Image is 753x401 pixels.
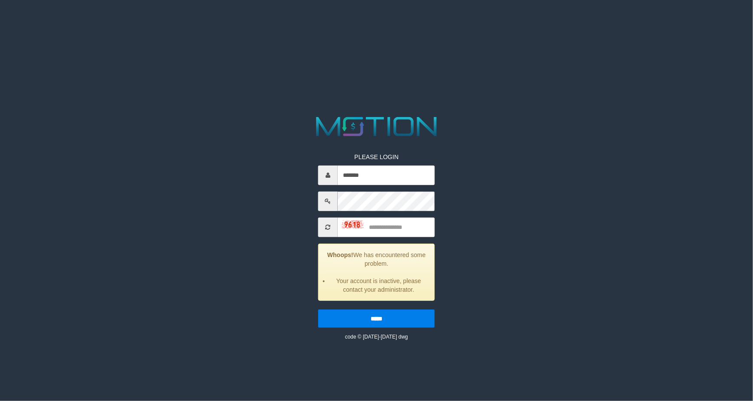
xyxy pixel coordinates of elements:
img: captcha [342,220,364,229]
small: code © [DATE]-[DATE] dwg [345,334,408,340]
div: We has encountered some problem. [318,244,435,301]
li: Your account is inactive, please contact your administrator. [329,277,428,294]
p: PLEASE LOGIN [318,153,435,161]
img: MOTION_logo.png [311,114,443,140]
strong: Whoops! [327,251,353,258]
